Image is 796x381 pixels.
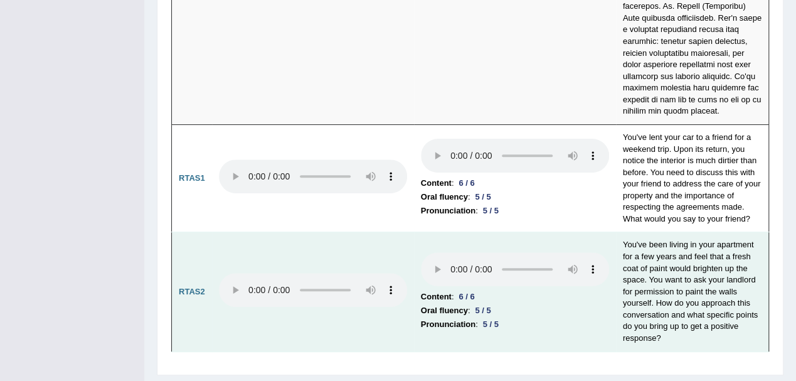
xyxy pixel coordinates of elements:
[421,304,609,318] li: :
[179,287,205,296] b: RTAS2
[470,190,496,203] div: 5 / 5
[454,290,479,303] div: 6 / 6
[454,176,479,190] div: 6 / 6
[421,176,609,190] li: :
[616,124,769,232] td: You've lent your car to a friend for a weekend trip. Upon its return, you notice the interior is ...
[470,304,496,317] div: 5 / 5
[421,190,468,204] b: Oral fluency
[421,176,452,190] b: Content
[421,204,475,218] b: Pronunciation
[421,318,609,331] li: :
[478,204,504,217] div: 5 / 5
[616,232,769,351] td: You've been living in your apartment for a few years and feel that a fresh coat of paint would br...
[421,190,609,204] li: :
[478,318,504,331] div: 5 / 5
[421,204,609,218] li: :
[421,290,609,304] li: :
[421,318,475,331] b: Pronunciation
[421,304,468,318] b: Oral fluency
[421,290,452,304] b: Content
[179,173,205,183] b: RTAS1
